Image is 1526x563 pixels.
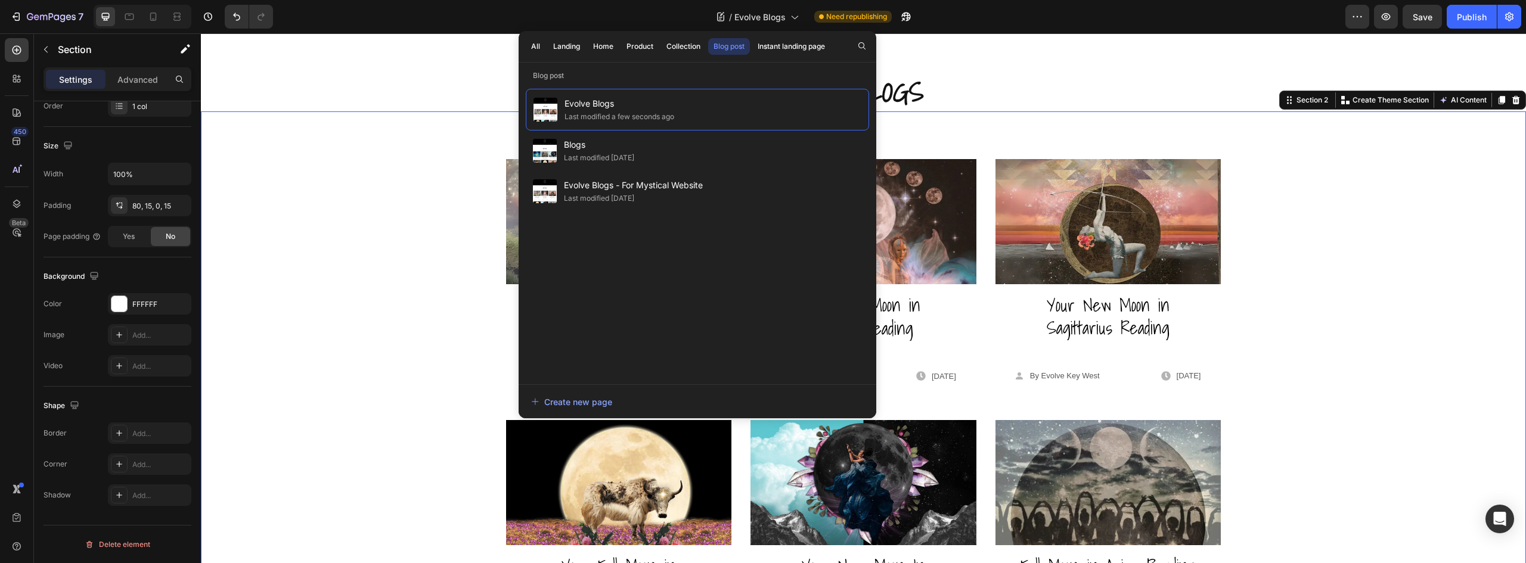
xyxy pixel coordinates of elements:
[78,10,83,24] p: 7
[44,428,67,438] div: Border
[565,111,674,123] div: Last modified a few seconds ago
[553,41,580,52] div: Landing
[729,11,732,23] span: /
[605,257,719,286] span: Your Full Moon in
[44,329,64,340] div: Image
[44,298,62,309] div: Color
[846,257,969,286] span: Your New Moon in
[731,337,755,349] p: [DATE]
[44,101,63,111] div: Order
[44,169,63,179] div: Width
[132,428,188,439] div: Add...
[59,73,92,86] p: Settings
[752,38,830,55] button: Instant landing page
[117,73,158,86] p: Advanced
[548,38,585,55] button: Landing
[593,41,613,52] div: Home
[564,192,634,204] div: Last modified [DATE]
[356,257,479,286] span: Your New Moon in
[564,138,634,152] span: Blogs
[166,231,175,242] span: No
[531,396,612,408] div: Create new page
[734,11,786,23] span: Evolve Blogs
[11,127,29,136] div: 450
[795,126,1021,251] img: Alt Image
[44,490,71,500] div: Shadow
[486,337,510,349] p: [DATE]
[805,518,1009,550] a: Full Moon in Aries Reading
[519,70,876,82] p: Blog post
[531,41,540,52] div: All
[9,218,29,228] div: Beta
[526,38,545,55] button: All
[795,387,1021,512] img: Alt Image
[550,126,776,251] img: Alt Image
[305,387,531,512] img: Alt Image
[44,535,191,554] button: Delete element
[340,337,410,349] p: By Evolve Key West
[1457,11,1487,23] div: Publish
[132,330,188,341] div: Add...
[1093,61,1130,72] div: Section 2
[626,41,653,52] div: Product
[44,138,75,154] div: Size
[846,280,969,309] span: Sagittarius Reading
[1447,5,1497,29] button: Publish
[758,41,825,52] div: Instant landing page
[588,38,619,55] button: Home
[305,126,531,251] img: Alt Image
[612,281,712,309] span: Gemini Reading
[108,163,191,185] input: Auto
[1413,12,1432,22] span: Save
[342,257,494,312] a: Your New Moon inCapricorn Reading
[44,200,71,211] div: Padding
[132,490,188,501] div: Add...
[123,231,135,242] span: Yes
[85,537,150,552] div: Delete element
[584,337,654,349] p: By Evolve Key West
[44,269,101,285] div: Background
[531,390,864,413] button: Create new page
[5,5,89,29] button: 7
[550,387,776,512] img: Alt Image
[132,101,188,112] div: 1 col
[132,299,188,310] div: FFFFFF
[44,231,101,242] div: Page padding
[225,5,273,29] div: Undo/Redo
[666,41,700,52] div: Collection
[621,38,659,55] button: Product
[591,257,734,312] a: Your Full Moon inGemini Reading
[358,280,477,309] span: Capricorn Reading
[44,398,82,414] div: Shape
[132,201,188,211] div: 80, 15, 0, 15
[58,42,156,57] p: Section
[565,97,674,111] span: Evolve Blogs
[132,459,188,470] div: Add...
[132,361,188,372] div: Add...
[661,38,706,55] button: Collection
[1403,5,1442,29] button: Save
[1485,505,1514,533] div: Open Intercom Messenger
[708,38,750,55] button: Blog post
[976,337,1000,349] p: [DATE]
[44,360,63,371] div: Video
[1236,60,1288,74] button: AI Content
[832,257,983,312] a: Your New Moon inSagittarius Reading
[44,459,67,469] div: Corner
[829,337,899,349] p: By Evolve Key West
[564,178,703,192] span: Evolve Blogs - For Mystical Website
[1152,61,1228,72] p: Create Theme Section
[826,11,887,22] span: Need republishing
[714,41,745,52] div: Blog post
[564,152,634,164] div: Last modified [DATE]
[201,33,1526,563] iframe: Design area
